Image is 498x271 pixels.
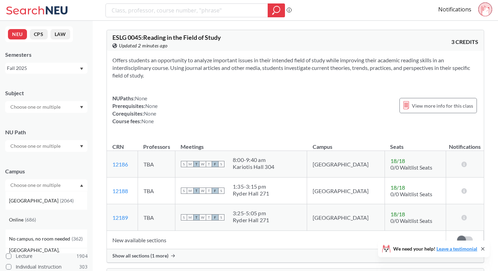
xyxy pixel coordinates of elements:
div: 1:35 - 3:15 pm [233,183,269,190]
span: 0/0 Waitlist Seats [390,164,432,171]
span: F [212,214,218,220]
span: We need your help! [393,246,477,251]
a: 12186 [112,161,128,168]
div: NUPaths: Prerequisites: Corequisites: Course fees: [112,94,158,125]
div: 3:25 - 5:05 pm [233,210,269,217]
span: 0/0 Waitlist Seats [390,191,432,197]
span: S [181,214,187,220]
svg: Dropdown arrow [80,145,83,148]
span: W [200,161,206,167]
span: S [218,161,224,167]
span: T [193,188,200,194]
span: None [141,118,154,124]
div: Fall 2025Dropdown arrow [5,63,87,74]
span: ESLG 0045 : Reading in the Field of Study [112,34,221,41]
div: Dropdown arrow[GEOGRAPHIC_DATA](2064)Online(686)No campus, no room needed(362)[GEOGRAPHIC_DATA], ... [5,179,87,191]
td: TBA [138,178,175,204]
th: Seats [385,136,446,151]
span: None [135,95,147,101]
button: NEU [8,29,27,39]
span: W [200,214,206,220]
span: Show all sections (1 more) [112,253,168,259]
input: Choose one or multiple [7,103,65,111]
span: M [187,188,193,194]
div: Campus [5,168,87,175]
span: 18 / 18 [390,211,405,217]
button: CPS [30,29,48,39]
span: T [206,188,212,194]
a: 12189 [112,214,128,221]
div: Ryder Hall 271 [233,217,269,224]
span: 0/0 Waitlist Seats [390,217,432,224]
div: Subject [5,89,87,97]
span: 3 CREDITS [451,38,478,46]
td: [GEOGRAPHIC_DATA] [307,178,385,204]
label: Lecture [6,252,87,261]
span: F [212,161,218,167]
span: T [193,161,200,167]
span: 18 / 18 [390,184,405,191]
input: Choose one or multiple [7,142,65,150]
span: No campus, no room needed [9,235,72,243]
div: Kariotis Hall 304 [233,163,274,170]
svg: Dropdown arrow [80,67,83,70]
span: [GEOGRAPHIC_DATA], [GEOGRAPHIC_DATA] [9,246,87,262]
td: [GEOGRAPHIC_DATA] [307,204,385,231]
th: Notifications [446,136,484,151]
div: NU Path [5,128,87,136]
span: ( 2064 ) [60,198,74,204]
span: T [193,214,200,220]
span: 18 / 18 [390,157,405,164]
span: [GEOGRAPHIC_DATA] [9,197,60,205]
span: Online [9,216,25,224]
svg: magnifying glass [272,6,280,15]
td: TBA [138,151,175,178]
span: S [218,188,224,194]
div: Ryder Hall 271 [233,190,269,197]
a: 12188 [112,188,128,194]
a: Notifications [438,6,471,13]
span: None [144,110,156,117]
svg: Dropdown arrow [80,184,83,187]
span: 303 [79,263,87,271]
a: Leave a testimonial [436,246,477,252]
div: Dropdown arrow [5,140,87,152]
div: Semesters [5,51,87,58]
div: Dropdown arrow [5,101,87,113]
span: 1904 [76,252,87,260]
div: magnifying glass [268,3,285,17]
svg: Dropdown arrow [80,106,83,109]
th: Campus [307,136,385,151]
th: Meetings [175,136,307,151]
input: Choose one or multiple [7,181,65,189]
span: ( 362 ) [72,236,83,242]
span: T [206,161,212,167]
span: T [206,214,212,220]
div: Show all sections (1 more) [107,249,484,262]
button: LAW [50,29,70,39]
span: M [187,161,193,167]
input: Class, professor, course number, "phrase" [111,4,263,16]
td: New available sections [107,231,446,249]
span: S [181,161,187,167]
span: ( 686 ) [25,217,36,223]
span: S [218,214,224,220]
span: S [181,188,187,194]
div: Fall 2025 [7,64,79,72]
span: Updated 2 minutes ago [119,42,168,49]
span: None [145,103,158,109]
td: TBA [138,204,175,231]
span: F [212,188,218,194]
div: 8:00 - 9:40 am [233,156,274,163]
section: Offers students an opportunity to analyze important issues in their intended field of study while... [112,56,478,79]
td: [GEOGRAPHIC_DATA] [307,151,385,178]
div: CRN [112,143,124,151]
span: View more info for this class [412,101,473,110]
span: M [187,214,193,220]
span: W [200,188,206,194]
th: Professors [138,136,175,151]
